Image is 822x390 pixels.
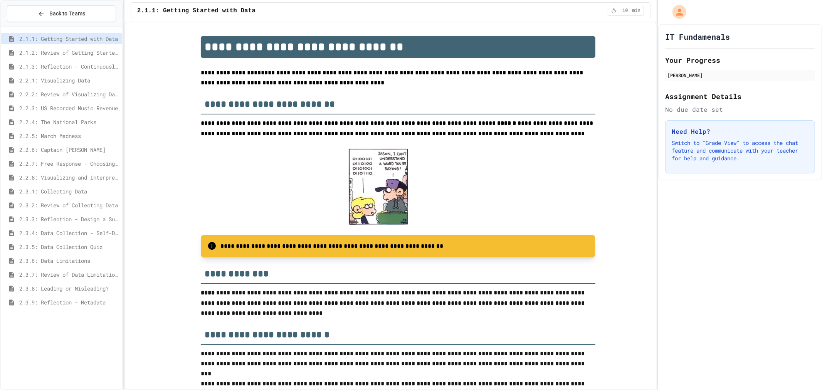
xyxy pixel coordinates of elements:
[19,243,119,251] span: 2.3.5: Data Collection Quiz
[19,90,119,98] span: 2.2.2: Review of Visualizing Data
[19,132,119,140] span: 2.2.5: March Madness
[19,298,119,306] span: 2.3.9: Reflection - Metadata
[665,105,815,114] div: No due date set
[19,173,119,182] span: 2.2.8: Visualizing and Interpreting Data Quiz
[19,284,119,292] span: 2.3.8: Leading or Misleading?
[664,3,688,21] div: My Account
[19,104,119,112] span: 2.2.3: US Recorded Music Revenue
[19,35,119,43] span: 2.1.1: Getting Started with Data
[19,62,119,71] span: 2.1.3: Reflection - Continuously Collecting Data
[19,271,119,279] span: 2.3.7: Review of Data Limitations
[19,257,119,265] span: 2.3.6: Data Limitations
[665,31,730,42] h1: IT Fundamenals
[19,229,119,237] span: 2.3.4: Data Collection - Self-Driving Cars
[672,139,809,162] p: Switch to "Grade View" to access the chat feature and communicate with your teacher for help and ...
[19,146,119,154] span: 2.2.6: Captain [PERSON_NAME]
[665,91,815,102] h2: Assignment Details
[619,8,631,14] span: 10
[19,49,119,57] span: 2.1.2: Review of Getting Started with Data
[49,10,85,18] span: Back to Teams
[632,8,640,14] span: min
[19,160,119,168] span: 2.2.7: Free Response - Choosing a Visualization
[19,118,119,126] span: 2.2.4: The National Parks
[19,215,119,223] span: 2.3.3: Reflection - Design a Survey
[667,72,813,79] div: [PERSON_NAME]
[672,127,809,136] h3: Need Help?
[7,5,116,22] button: Back to Teams
[19,76,119,84] span: 2.2.1: Visualizing Data
[137,6,256,15] span: 2.1.1: Getting Started with Data
[19,201,119,209] span: 2.3.2: Review of Collecting Data
[19,187,119,195] span: 2.3.1: Collecting Data
[665,55,815,66] h2: Your Progress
